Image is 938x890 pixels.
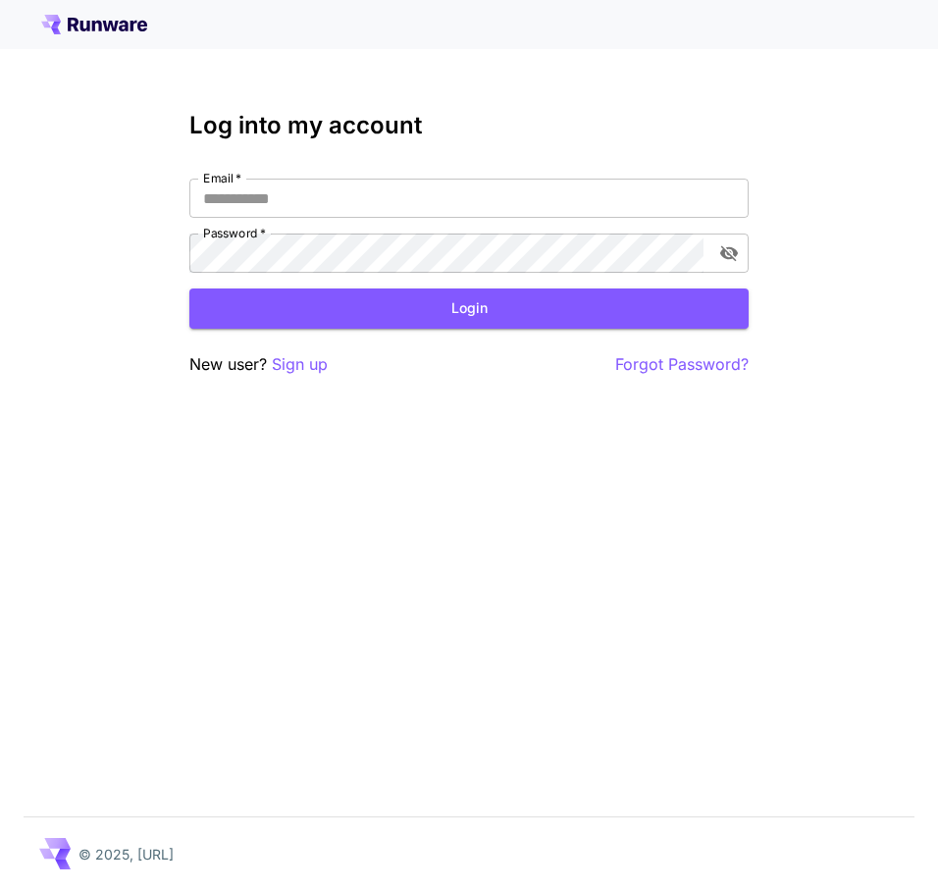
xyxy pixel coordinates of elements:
[189,352,328,377] p: New user?
[615,352,749,377] button: Forgot Password?
[78,844,174,864] p: © 2025, [URL]
[203,225,266,241] label: Password
[203,170,241,186] label: Email
[711,236,747,271] button: toggle password visibility
[272,352,328,377] button: Sign up
[189,112,749,139] h3: Log into my account
[189,288,749,329] button: Login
